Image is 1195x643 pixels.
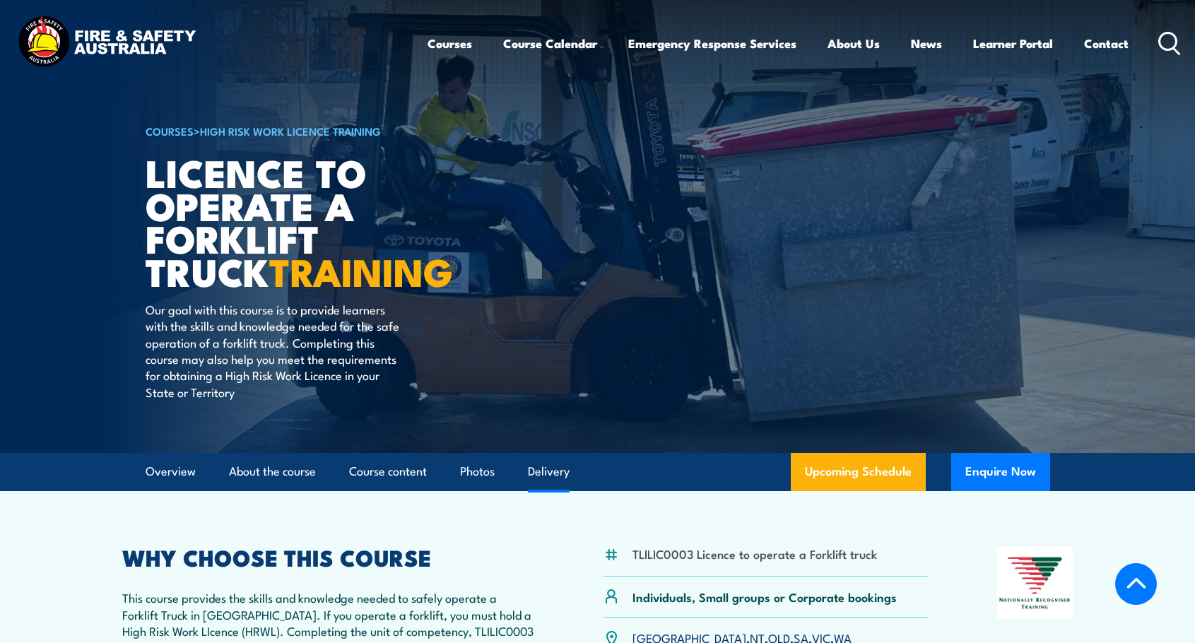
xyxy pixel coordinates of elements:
[269,241,453,300] strong: TRAINING
[791,453,926,491] a: Upcoming Schedule
[460,453,495,490] a: Photos
[229,453,316,490] a: About the course
[146,122,495,139] h6: >
[146,301,404,400] p: Our goal with this course is to provide learners with the skills and knowledge needed for the saf...
[146,155,495,288] h1: Licence to operate a forklift truck
[828,25,880,62] a: About Us
[632,545,877,562] li: TLILIC0003 Licence to operate a Forklift truck
[973,25,1053,62] a: Learner Portal
[428,25,472,62] a: Courses
[628,25,796,62] a: Emergency Response Services
[349,453,427,490] a: Course content
[911,25,942,62] a: News
[122,547,535,567] h2: WHY CHOOSE THIS COURSE
[503,25,597,62] a: Course Calendar
[1084,25,1129,62] a: Contact
[632,589,897,605] p: Individuals, Small groups or Corporate bookings
[528,453,570,490] a: Delivery
[997,547,1073,619] img: Nationally Recognised Training logo.
[146,123,194,138] a: COURSES
[200,123,381,138] a: High Risk Work Licence Training
[951,453,1050,491] button: Enquire Now
[146,453,196,490] a: Overview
